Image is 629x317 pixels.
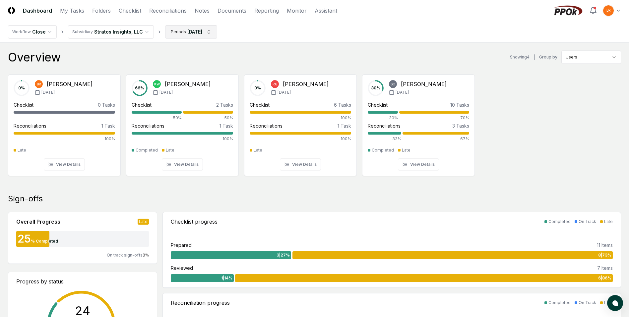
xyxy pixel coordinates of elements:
div: Late [166,147,174,153]
img: Logo [8,7,15,14]
div: Reconciliations [132,122,164,129]
span: 0 % [143,253,149,258]
a: 66%KW[PERSON_NAME][DATE]Checklist2 Tasks50%50%Reconciliations1 Task100%CompletedLateView Details [126,69,239,176]
a: Monitor [287,7,307,15]
div: 6 Tasks [334,101,351,108]
div: 1 Task [220,122,233,129]
span: BR [606,8,611,13]
div: Sign-offs [8,193,621,204]
div: Late [138,219,149,225]
div: Reconciliations [368,122,401,129]
span: 1 | 14 % [221,275,232,281]
div: Checklist [250,101,270,108]
a: Reconciliations [149,7,187,15]
a: Dashboard [23,7,52,15]
div: Late [604,300,613,306]
a: Assistant [315,7,337,15]
div: Reconciliation progress [171,299,230,307]
div: Checklist progress [171,218,218,226]
div: 7 Items [597,264,613,271]
button: BR [602,5,614,17]
div: 100% [250,115,351,121]
div: Completed [548,300,571,306]
div: Completed [372,147,394,153]
div: 67% [403,136,469,142]
div: 30% [368,115,398,121]
button: atlas-launcher [607,295,623,311]
div: Reconciliations [250,122,283,129]
div: | [534,54,535,61]
span: [DATE] [41,89,55,95]
a: My Tasks [60,7,84,15]
div: 33% [368,136,401,142]
div: 50% [183,115,233,121]
div: [PERSON_NAME] [165,80,211,88]
a: Documents [218,7,246,15]
span: 3 | 27 % [277,252,290,258]
div: Showing 4 [510,54,530,60]
span: [DATE] [159,89,173,95]
div: 100% [14,136,115,142]
div: Checklist [368,101,388,108]
span: RG [273,82,278,87]
a: Reporting [254,7,279,15]
div: Late [604,219,613,225]
span: SC [391,82,395,87]
div: 11 Items [597,242,613,249]
div: Late [18,147,26,153]
div: 1 Task [101,122,115,129]
div: 10 Tasks [450,101,469,108]
div: Checklist [14,101,33,108]
span: 6 | 86 % [598,275,611,281]
span: KW [154,82,160,87]
div: Completed [548,219,571,225]
div: Late [402,147,410,153]
nav: breadcrumb [8,25,217,39]
span: 8 | 73 % [598,252,611,258]
label: Group by [539,55,557,59]
a: 30%SC[PERSON_NAME][DATE]Checklist10 Tasks30%70%Reconciliations3 Tasks33%67%CompletedLateView Details [362,69,475,176]
a: Folders [92,7,111,15]
div: 50% [132,115,182,121]
span: On track sign-offs [107,253,143,258]
button: View Details [280,158,321,170]
div: Reconciliations [14,122,46,129]
img: PPOk logo [552,5,584,16]
div: 100% [250,136,351,142]
div: Overall Progress [16,218,60,226]
div: Progress by status [16,277,149,285]
div: [PERSON_NAME] [47,80,93,88]
button: View Details [162,158,203,170]
div: 70% [399,115,469,121]
a: Notes [195,7,210,15]
div: Late [254,147,262,153]
div: [PERSON_NAME] [283,80,329,88]
a: Checklist progressCompletedOn TrackLatePrepared11 Items3|27%8|73%Reviewed7 Items1|14%6|86% [162,212,621,288]
div: Workflow [12,29,31,35]
div: On Track [579,300,596,306]
div: 3 Tasks [452,122,469,129]
div: Reviewed [171,264,193,271]
button: View Details [398,158,439,170]
span: BR [37,82,41,87]
div: 100% [132,136,233,142]
div: [DATE] [187,28,202,35]
button: Periods[DATE] [165,25,217,39]
div: Prepared [171,242,192,249]
div: 2 Tasks [216,101,233,108]
span: [DATE] [396,89,409,95]
div: 25 [16,234,31,244]
div: 1 Task [338,122,351,129]
div: On Track [579,219,596,225]
div: 0 Tasks [98,101,115,108]
div: Overview [8,51,61,64]
div: Completed [136,147,158,153]
a: Checklist [119,7,141,15]
span: [DATE] [278,89,291,95]
div: Periods [171,29,186,35]
div: [PERSON_NAME] [401,80,447,88]
div: % Completed [31,238,58,244]
a: 0%BR[PERSON_NAME][DATE]Checklist0 TasksReconciliations1 Task100%LateView Details [8,69,121,176]
div: Checklist [132,101,152,108]
button: View Details [44,158,85,170]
